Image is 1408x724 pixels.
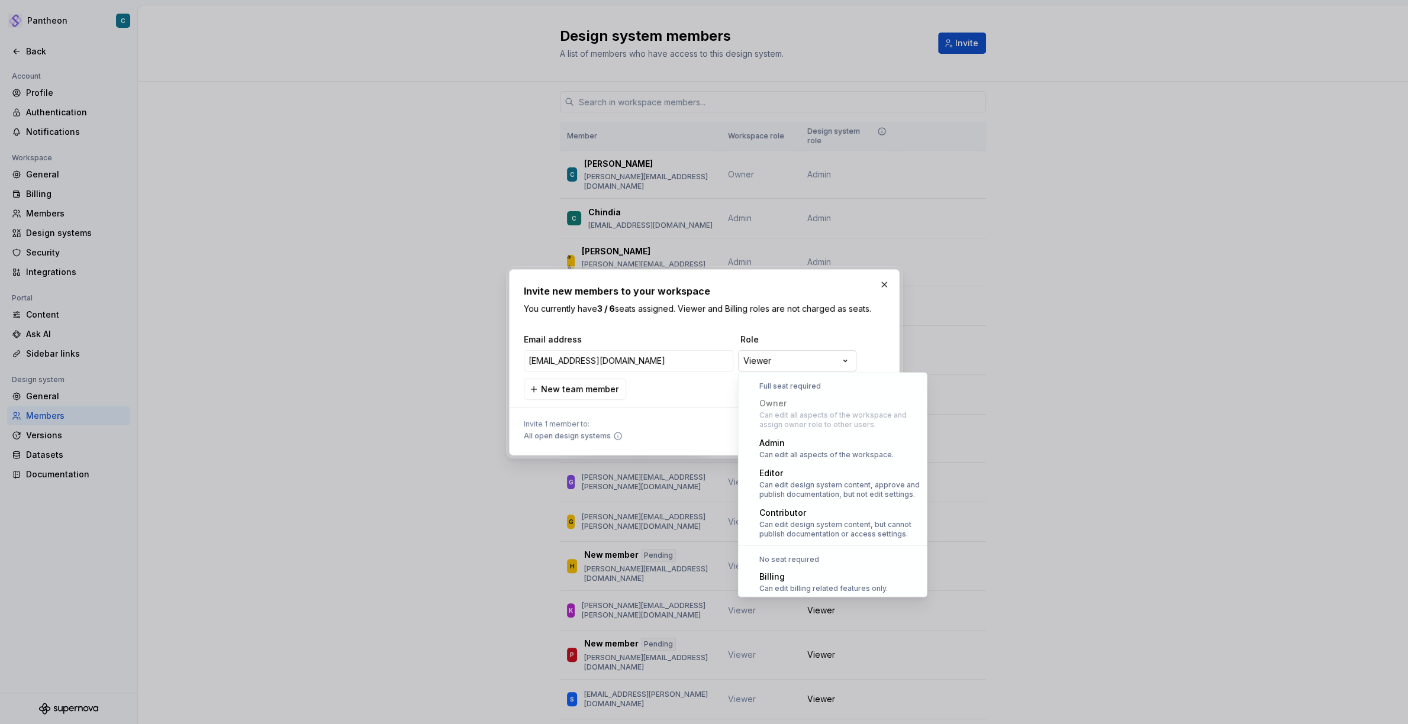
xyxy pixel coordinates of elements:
[759,571,785,581] span: Billing
[759,398,787,408] span: Owner
[740,555,925,564] div: No seat required
[759,520,920,539] div: Can edit design system content, but cannot publish documentation or access settings.
[759,411,920,429] div: Can edit all aspects of the workspace and assign owner role to other users.
[759,450,894,460] div: Can edit all aspects of the workspace.
[759,480,920,499] div: Can edit design system content, approve and publish documentation, but not edit settings.
[759,584,888,593] div: Can edit billing related features only.
[759,508,806,518] span: Contributor
[759,438,785,448] span: Admin
[759,468,783,478] span: Editor
[740,382,925,391] div: Full seat required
